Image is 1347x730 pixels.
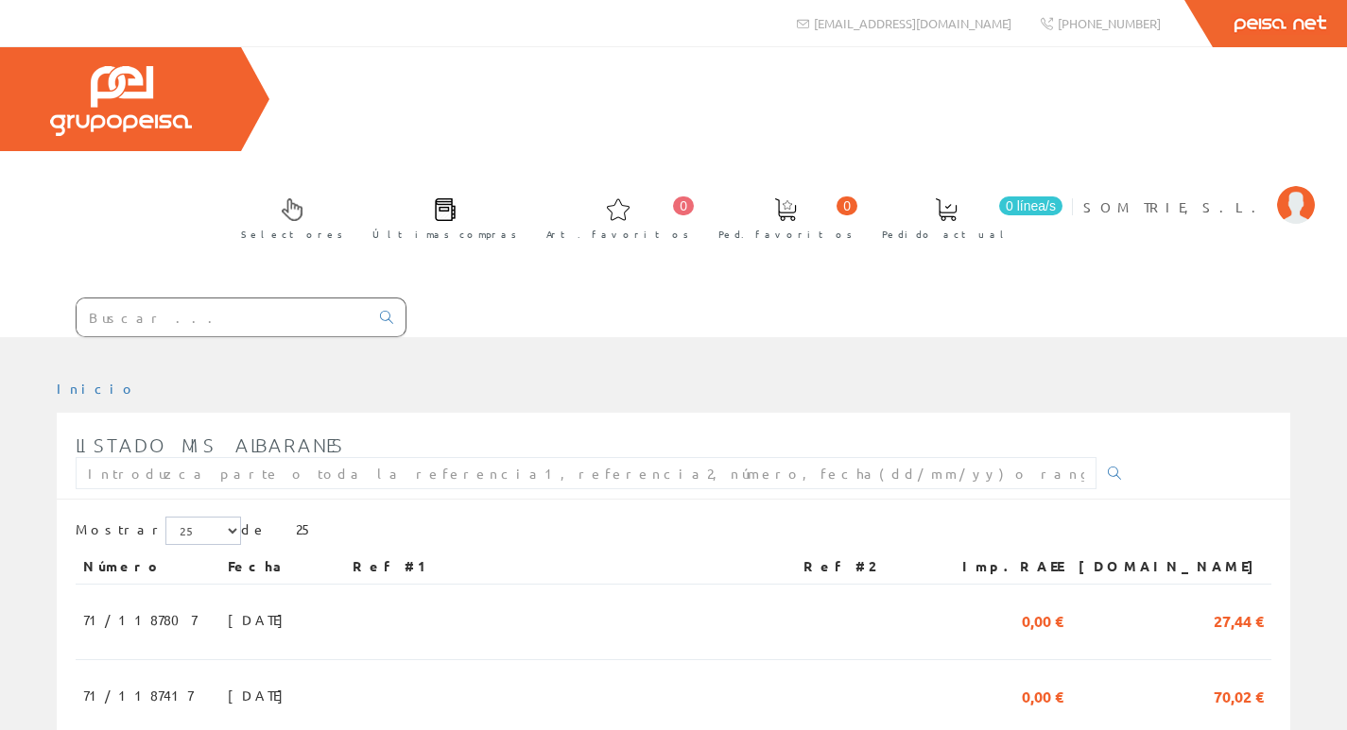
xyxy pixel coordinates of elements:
span: 0,00 € [1022,679,1063,711]
span: 0 [837,196,857,215]
th: Imp.RAEE [929,550,1071,584]
span: [DATE] [228,603,293,636]
span: 71/1187807 [83,603,197,636]
span: Ped. favoritos [718,225,853,244]
span: Listado mis albaranes [76,433,345,456]
input: Introduzca parte o toda la referencia1, referencia2, número, fecha(dd/mm/yy) o rango de fechas(dd... [76,457,1097,489]
th: Fecha [220,550,345,584]
span: 70,02 € [1214,679,1264,711]
a: Inicio [57,380,137,397]
a: Selectores [222,182,353,251]
span: SOM TRIE, S.L. [1083,197,1268,216]
span: Selectores [241,225,343,244]
div: de 25 [76,517,1271,550]
span: [DATE] [228,679,293,711]
a: SOM TRIE, S.L. [1083,182,1315,200]
span: 0,00 € [1022,603,1063,636]
select: Mostrar [165,517,241,545]
span: 71/1187417 [83,679,193,711]
span: 0 [673,196,694,215]
th: Ref #1 [345,550,796,584]
th: Ref #2 [796,550,929,584]
span: Art. favoritos [546,225,689,244]
th: Número [76,550,220,584]
span: Pedido actual [882,225,1010,244]
th: [DOMAIN_NAME] [1071,550,1271,584]
span: [PHONE_NUMBER] [1058,15,1161,31]
span: Últimas compras [372,225,517,244]
span: 27,44 € [1214,603,1264,636]
a: Últimas compras [354,182,527,251]
label: Mostrar [76,517,241,545]
img: Grupo Peisa [50,66,192,136]
span: [EMAIL_ADDRESS][DOMAIN_NAME] [814,15,1011,31]
span: 0 línea/s [999,196,1062,215]
input: Buscar ... [77,298,369,336]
